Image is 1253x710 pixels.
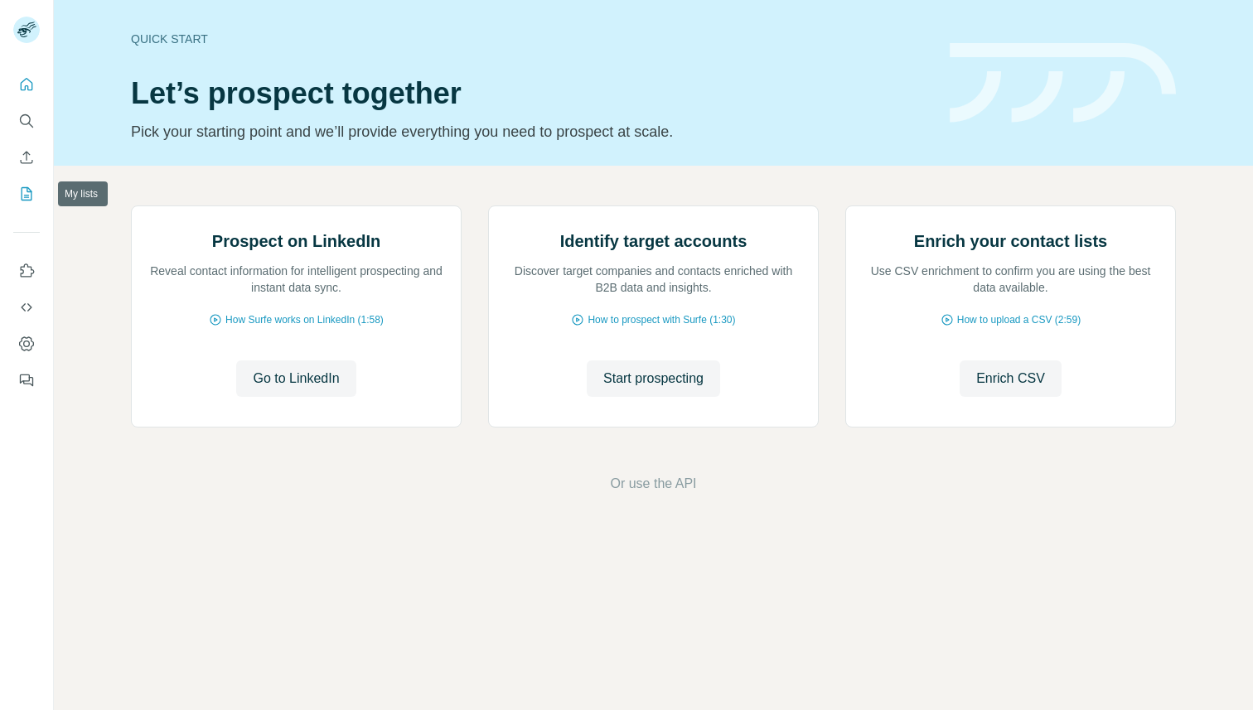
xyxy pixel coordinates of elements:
[13,365,40,395] button: Feedback
[914,229,1107,253] h2: Enrich your contact lists
[957,312,1081,327] span: How to upload a CSV (2:59)
[131,31,930,47] div: Quick start
[13,106,40,136] button: Search
[13,256,40,286] button: Use Surfe on LinkedIn
[950,43,1176,123] img: banner
[253,369,339,389] span: Go to LinkedIn
[13,142,40,172] button: Enrich CSV
[588,312,735,327] span: How to prospect with Surfe (1:30)
[236,360,356,397] button: Go to LinkedIn
[863,263,1159,296] p: Use CSV enrichment to confirm you are using the best data available.
[960,360,1062,397] button: Enrich CSV
[225,312,384,327] span: How Surfe works on LinkedIn (1:58)
[610,474,696,494] button: Or use the API
[13,70,40,99] button: Quick start
[560,229,747,253] h2: Identify target accounts
[13,292,40,322] button: Use Surfe API
[131,120,930,143] p: Pick your starting point and we’ll provide everything you need to prospect at scale.
[13,179,40,209] button: My lists
[131,77,930,110] h1: Let’s prospect together
[148,263,444,296] p: Reveal contact information for intelligent prospecting and instant data sync.
[212,229,380,253] h2: Prospect on LinkedIn
[587,360,720,397] button: Start prospecting
[603,369,704,389] span: Start prospecting
[976,369,1045,389] span: Enrich CSV
[506,263,801,296] p: Discover target companies and contacts enriched with B2B data and insights.
[13,329,40,359] button: Dashboard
